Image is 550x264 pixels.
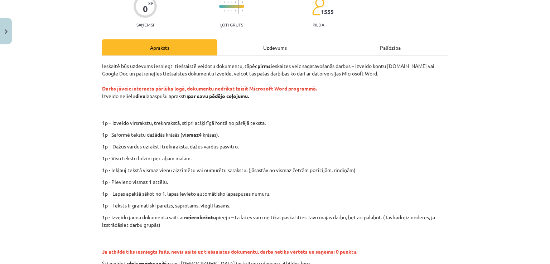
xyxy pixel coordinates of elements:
strong: vismaz [182,131,199,138]
img: icon-short-line-57e1e144782c952c97e751825c79c345078a6d821885a25fce030b3d8c18986b.svg [224,10,225,11]
p: pilda [313,22,324,27]
img: icon-short-line-57e1e144782c952c97e751825c79c345078a6d821885a25fce030b3d8c18986b.svg [228,10,228,11]
p: 1p - Iekļauj tekstā vismaz vienu aizzīmētu vai numurētu sarakstu. (jāsastāv no vismaz četrām pozī... [102,166,448,174]
p: 1p - Visu tekstu līdzini pēc abām malām. [102,155,448,162]
img: icon-short-line-57e1e144782c952c97e751825c79c345078a6d821885a25fce030b3d8c18986b.svg [231,1,232,3]
img: icon-short-line-57e1e144782c952c97e751825c79c345078a6d821885a25fce030b3d8c18986b.svg [228,1,228,3]
strong: divu [135,93,145,99]
strong: neierobežotu [184,214,216,220]
img: icon-short-line-57e1e144782c952c97e751825c79c345078a6d821885a25fce030b3d8c18986b.svg [224,1,225,3]
div: 0 [143,4,148,14]
img: icon-close-lesson-0947bae3869378f0d4975bcd49f059093ad1ed9edebbc8119c70593378902aed.svg [5,29,8,34]
p: Ļoti grūts [220,22,243,27]
span: XP [148,1,153,5]
img: icon-short-line-57e1e144782c952c97e751825c79c345078a6d821885a25fce030b3d8c18986b.svg [235,1,236,3]
p: 1p – Izveido virsrakstu, treknrakstā, stipri atšķirīgā fontā no pārējā teksta. [143,119,455,127]
span: Ja atbildē tiks iesniegts fails, nevis saite uz tiešsaistes dokumentu, darbs netiks vērtēts un sa... [102,248,357,255]
p: 1p – Teksts ir gramatiski pareizs, saprotams, viegli lasāms. [102,202,448,209]
p: 1p – Dažus vārdus uzraksti treknrakstā, dažus vārdus pasvītro. [102,143,448,150]
img: icon-short-line-57e1e144782c952c97e751825c79c345078a6d821885a25fce030b3d8c18986b.svg [242,10,243,11]
div: Palīdzība [333,39,448,55]
strong: pirms [257,63,271,69]
span: 1555 [321,9,334,15]
img: icon-short-line-57e1e144782c952c97e751825c79c345078a6d821885a25fce030b3d8c18986b.svg [231,10,232,11]
p: 1p - Izveido jaunā dokumenta saiti ar pieeju – tā lai es varu ne tikai paskatīties Tavu mājas dar... [102,214,448,229]
p: Saņemsi [134,22,157,27]
div: Uzdevums [217,39,333,55]
p: 1p - Saformē tekstu dažādās krāsās ( 4 krāsas). [102,131,448,138]
img: icon-short-line-57e1e144782c952c97e751825c79c345078a6d821885a25fce030b3d8c18986b.svg [242,1,243,3]
strong: par savu pēdējo ceļojumu. [188,93,249,99]
img: icon-short-line-57e1e144782c952c97e751825c79c345078a6d821885a25fce030b3d8c18986b.svg [235,10,236,11]
p: Ieskaitē būs uzdevums iesniegt tiešsaistē veidotu dokumentu, tāpēc ieskaites veic sagatavošanās d... [102,62,448,115]
p: 1p – Lapas apakšā sākot no 1. lapas ievieto automātisko lapaspuses numuru. [102,190,448,197]
div: Apraksts [102,39,217,55]
p: 1p - Pievieno vismaz 1 attēlu. [102,178,448,186]
strong: Darbs jāveic interneta pārlūka logā, dokumentu nedrīkst taisīt Microsoft Word programmā. [102,85,317,92]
